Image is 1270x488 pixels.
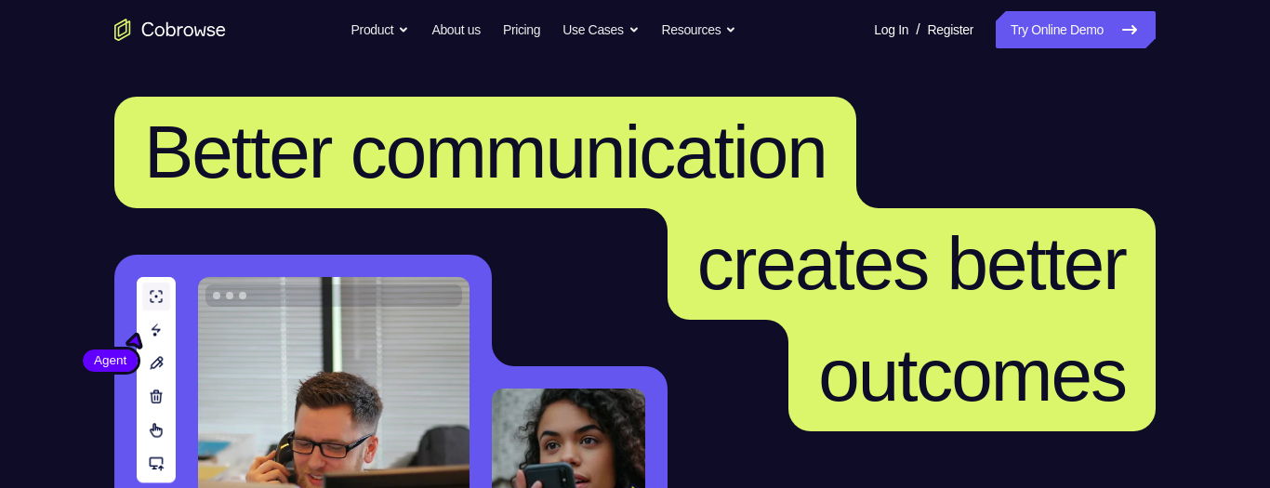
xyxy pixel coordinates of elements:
a: Register [928,11,973,48]
a: Go to the home page [114,19,226,41]
a: Try Online Demo [996,11,1156,48]
a: About us [431,11,480,48]
a: Pricing [503,11,540,48]
button: Use Cases [562,11,639,48]
button: Resources [662,11,737,48]
span: creates better [697,222,1126,305]
span: Better communication [144,111,827,193]
span: outcomes [818,334,1126,416]
button: Product [351,11,410,48]
a: Log In [874,11,908,48]
span: / [916,19,919,41]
